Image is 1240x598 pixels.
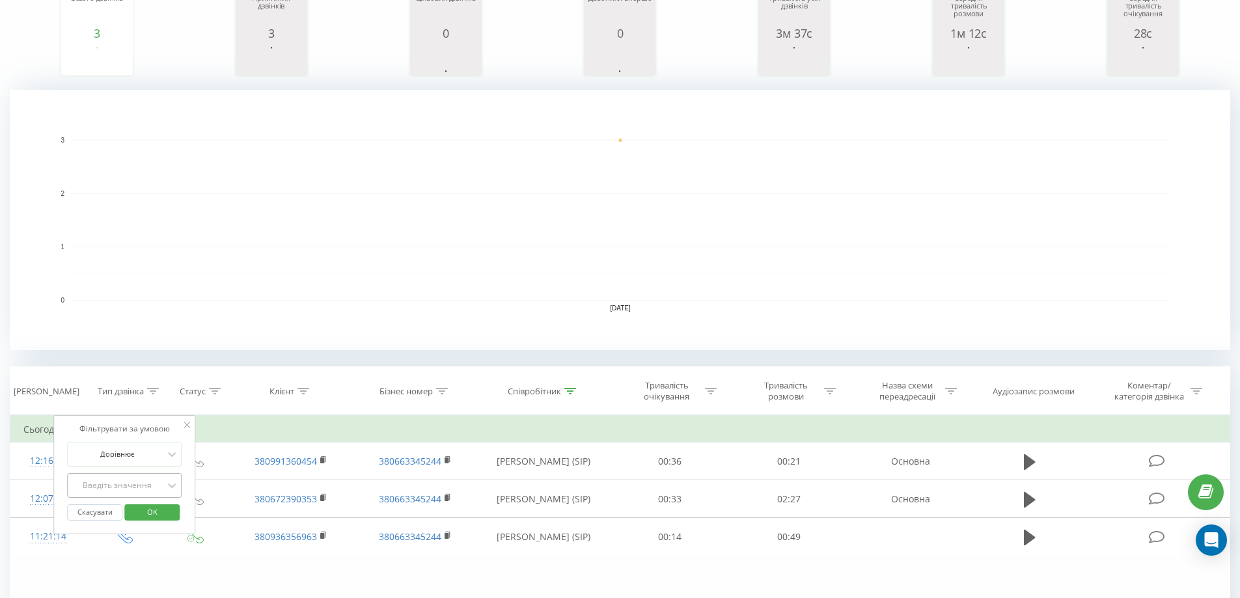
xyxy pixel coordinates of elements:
[1111,380,1187,402] div: Коментар/категорія дзвінка
[14,386,79,397] div: [PERSON_NAME]
[124,504,180,521] button: OK
[61,297,64,304] text: 0
[477,480,611,518] td: [PERSON_NAME] (SIP)
[936,40,1001,79] svg: A chart.
[508,386,561,397] div: Співробітник
[379,455,441,467] a: 380663345244
[611,442,730,480] td: 00:36
[134,502,171,522] span: OK
[993,386,1075,397] div: Аудіозапис розмови
[477,442,611,480] td: [PERSON_NAME] (SIP)
[477,518,611,556] td: [PERSON_NAME] (SIP)
[67,422,182,435] div: Фільтрувати за умовою
[67,504,122,521] button: Скасувати
[587,40,652,79] svg: A chart.
[413,40,478,79] svg: A chart.
[255,455,317,467] a: 380991360454
[379,386,433,397] div: Бізнес номер
[848,480,972,518] td: Основна
[611,518,730,556] td: 00:14
[255,530,317,543] a: 380936356963
[730,518,849,556] td: 00:49
[762,40,827,79] svg: A chart.
[379,493,441,505] a: 380663345244
[1196,524,1227,556] div: Open Intercom Messenger
[379,530,441,543] a: 380663345244
[587,27,652,40] div: 0
[61,190,64,197] text: 2
[23,486,74,511] div: 12:07:06
[632,380,702,402] div: Тривалість очікування
[61,137,64,144] text: 3
[730,442,849,480] td: 00:21
[848,442,972,480] td: Основна
[730,480,849,518] td: 02:27
[239,40,304,79] svg: A chart.
[255,493,317,505] a: 380672390353
[10,90,1230,350] svg: A chart.
[98,386,144,397] div: Тип дзвінка
[23,448,74,474] div: 12:16:36
[936,27,1001,40] div: 1м 12с
[64,27,130,40] div: 3
[64,40,130,79] svg: A chart.
[71,480,163,491] div: Введіть значення
[180,386,206,397] div: Статус
[269,386,294,397] div: Клієнт
[872,380,942,402] div: Назва схеми переадресації
[413,27,478,40] div: 0
[61,243,64,251] text: 1
[239,27,304,40] div: 3
[762,27,827,40] div: 3м 37с
[610,305,631,312] text: [DATE]
[23,524,74,549] div: 11:21:14
[1110,40,1176,79] svg: A chart.
[10,416,1230,442] td: Сьогодні
[751,380,821,402] div: Тривалість розмови
[611,480,730,518] td: 00:33
[1110,27,1176,40] div: 28с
